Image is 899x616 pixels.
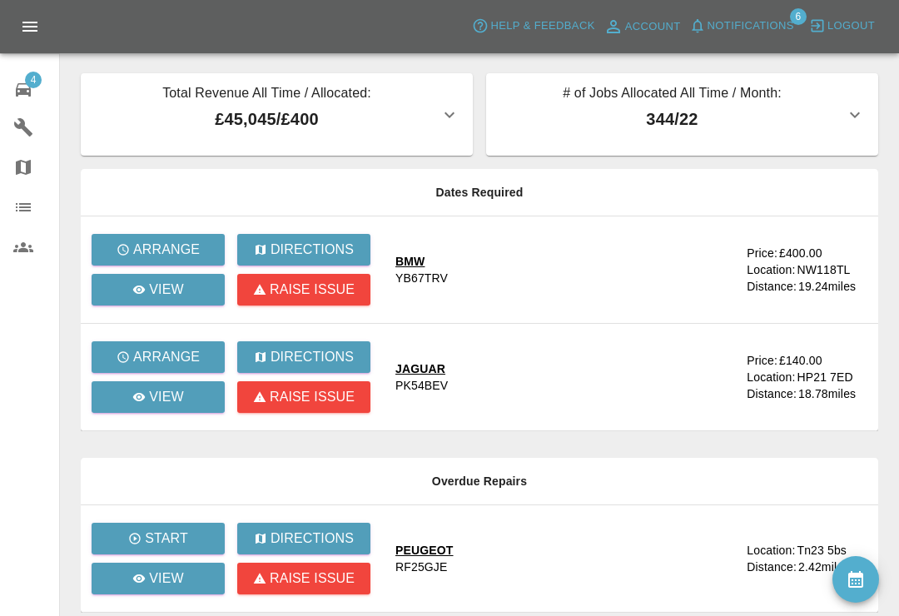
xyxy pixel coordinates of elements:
div: JAGUAR [395,360,448,377]
span: Logout [827,17,875,36]
p: View [149,387,184,407]
p: View [149,280,184,300]
a: Price:£140.00Location:HP21 7EDDistance:18.78miles [747,352,865,402]
button: Arrange [92,234,225,266]
button: Raise issue [237,381,370,413]
p: Directions [271,240,354,260]
div: 2.42 miles [798,559,865,575]
button: # of Jobs Allocated All Time / Month:344/22 [486,73,878,156]
a: View [92,563,225,594]
div: Distance: [747,559,797,575]
button: Open drawer [10,7,50,47]
th: Dates Required [81,169,878,216]
span: Help & Feedback [490,17,594,36]
div: Distance: [747,278,797,295]
div: 19.24 miles [798,278,865,295]
p: Directions [271,347,354,367]
p: # of Jobs Allocated All Time / Month: [499,83,845,107]
div: £400.00 [779,245,822,261]
p: Raise issue [270,387,355,407]
div: BMW [395,253,448,270]
button: Start [92,523,225,554]
a: View [92,274,225,306]
p: View [149,569,184,589]
th: Overdue Repairs [81,458,878,505]
a: PEUGEOTRF25GJE [395,542,733,575]
div: Price: [747,352,777,369]
div: PK54BEV [395,377,448,394]
p: Directions [271,529,354,549]
button: availability [832,556,879,603]
div: Price: [747,245,777,261]
div: Location: [747,542,795,559]
a: Price:£400.00Location:NW118TLDistance:19.24miles [747,245,865,295]
span: 6 [790,8,807,25]
a: View [92,381,225,413]
div: NW118TL [797,261,850,278]
span: Account [625,17,681,37]
div: RF25GJE [395,559,448,575]
button: Help & Feedback [468,13,599,39]
div: YB67TRV [395,270,448,286]
a: Account [599,13,685,40]
button: Raise issue [237,274,370,306]
p: Start [145,529,188,549]
p: Total Revenue All Time / Allocated: [94,83,440,107]
a: JAGUARPK54BEV [395,360,733,394]
span: Notifications [708,17,794,36]
div: Distance: [747,385,797,402]
a: BMWYB67TRV [395,253,733,286]
div: Location: [747,369,795,385]
div: Tn23 5bs [797,542,847,559]
button: Directions [237,234,370,266]
div: Location: [747,261,795,278]
p: Raise issue [270,280,355,300]
p: Raise issue [270,569,355,589]
button: Total Revenue All Time / Allocated:£45,045/£400 [81,73,473,156]
p: Arrange [133,240,200,260]
p: £45,045 / £400 [94,107,440,132]
button: Raise issue [237,563,370,594]
a: Location:Tn23 5bsDistance:2.42miles [747,542,865,575]
div: PEUGEOT [395,542,454,559]
button: Arrange [92,341,225,373]
button: Notifications [685,13,798,39]
button: Logout [805,13,879,39]
div: £140.00 [779,352,822,369]
button: Directions [237,523,370,554]
div: HP21 7ED [797,369,852,385]
p: Arrange [133,347,200,367]
button: Directions [237,341,370,373]
div: 18.78 miles [798,385,865,402]
p: 344 / 22 [499,107,845,132]
span: 4 [25,72,42,88]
